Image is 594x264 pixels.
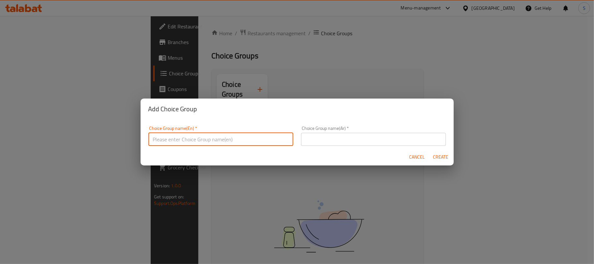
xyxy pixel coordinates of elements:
[407,151,428,163] button: Cancel
[430,151,451,163] button: Create
[148,133,293,146] input: Please enter Choice Group name(en)
[409,153,425,161] span: Cancel
[301,133,446,146] input: Please enter Choice Group name(ar)
[148,104,446,114] h2: Add Choice Group
[433,153,449,161] span: Create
